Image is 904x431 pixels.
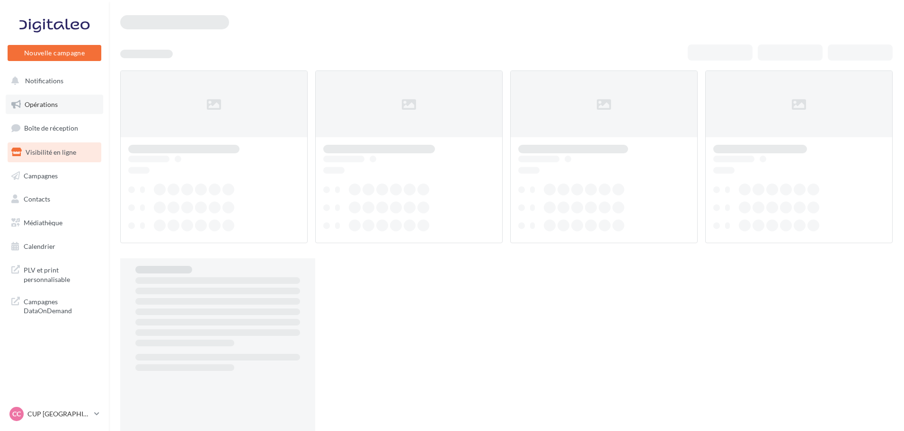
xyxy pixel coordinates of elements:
span: CC [12,409,21,419]
a: Calendrier [6,237,103,256]
a: Médiathèque [6,213,103,233]
span: Médiathèque [24,219,62,227]
span: Contacts [24,195,50,203]
span: Campagnes [24,171,58,179]
a: Campagnes DataOnDemand [6,291,103,319]
span: Boîte de réception [24,124,78,132]
span: Visibilité en ligne [26,148,76,156]
span: PLV et print personnalisable [24,264,97,284]
a: Contacts [6,189,103,209]
span: Campagnes DataOnDemand [24,295,97,316]
span: Opérations [25,100,58,108]
p: CUP [GEOGRAPHIC_DATA] [27,409,90,419]
span: Calendrier [24,242,55,250]
a: Visibilité en ligne [6,142,103,162]
span: Notifications [25,77,63,85]
a: Opérations [6,95,103,114]
a: PLV et print personnalisable [6,260,103,288]
button: Nouvelle campagne [8,45,101,61]
a: Boîte de réception [6,118,103,138]
button: Notifications [6,71,99,91]
a: Campagnes [6,166,103,186]
a: CC CUP [GEOGRAPHIC_DATA] [8,405,101,423]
